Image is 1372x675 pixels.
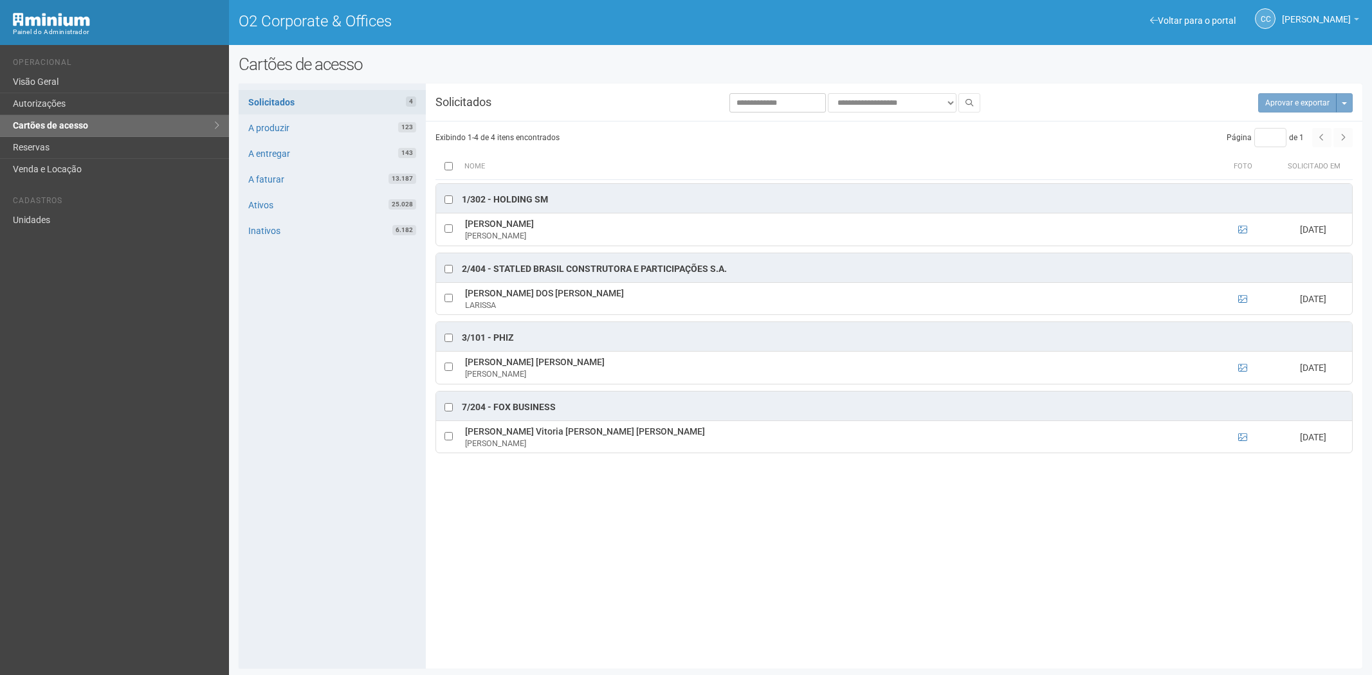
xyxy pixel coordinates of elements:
[1255,8,1276,29] a: CC
[398,148,416,158] span: 143
[462,213,1211,246] td: [PERSON_NAME]
[389,174,416,184] span: 13.187
[462,420,1211,453] td: [PERSON_NAME] Vitoria [PERSON_NAME] [PERSON_NAME]
[1300,432,1326,442] span: [DATE]
[1288,162,1340,170] span: Solicitado em
[1300,363,1326,373] span: [DATE]
[462,263,727,276] div: 2/404 - STATLED BRASIL CONSTRUTORA E PARTICIPAÇÕES S.A.
[1238,224,1247,235] a: Ver foto
[1238,432,1247,442] a: Ver foto
[13,13,90,26] img: Minium
[462,194,548,206] div: 1/302 - HOLDING SM
[13,58,219,71] li: Operacional
[398,122,416,132] span: 123
[239,116,426,140] a: A produzir123
[1238,294,1247,304] a: Ver foto
[392,225,416,235] span: 6.182
[462,401,556,414] div: 7/204 - Fox Business
[1150,15,1236,26] a: Voltar para o portal
[462,352,1211,384] td: [PERSON_NAME] [PERSON_NAME]
[1282,2,1351,24] span: Camila Catarina Lima
[13,26,219,38] div: Painel do Administrador
[1282,16,1359,26] a: [PERSON_NAME]
[1227,133,1304,142] span: Página de 1
[389,199,416,210] span: 25.028
[239,55,1363,74] h2: Cartões de acesso
[239,141,426,166] a: A entregar143
[406,96,416,107] span: 4
[1300,224,1326,235] span: [DATE]
[1300,294,1326,304] span: [DATE]
[239,13,791,30] h1: O2 Corporate & Offices
[465,230,1207,242] div: [PERSON_NAME]
[462,332,514,345] div: 3/101 - Phiz
[465,300,1207,311] div: LARISSA
[465,368,1207,380] div: [PERSON_NAME]
[435,133,560,142] span: Exibindo 1-4 de 4 itens encontrados
[13,196,219,210] li: Cadastros
[239,219,426,243] a: Inativos6.182
[1211,154,1276,179] th: Foto
[465,438,1207,449] div: [PERSON_NAME]
[461,154,1211,179] th: Nome
[462,282,1211,314] td: [PERSON_NAME] DOS [PERSON_NAME]
[239,167,426,192] a: A faturar13.187
[426,96,582,108] h3: Solicitados
[1238,363,1247,373] a: Ver foto
[239,193,426,217] a: Ativos25.028
[239,90,426,114] a: Solicitados4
